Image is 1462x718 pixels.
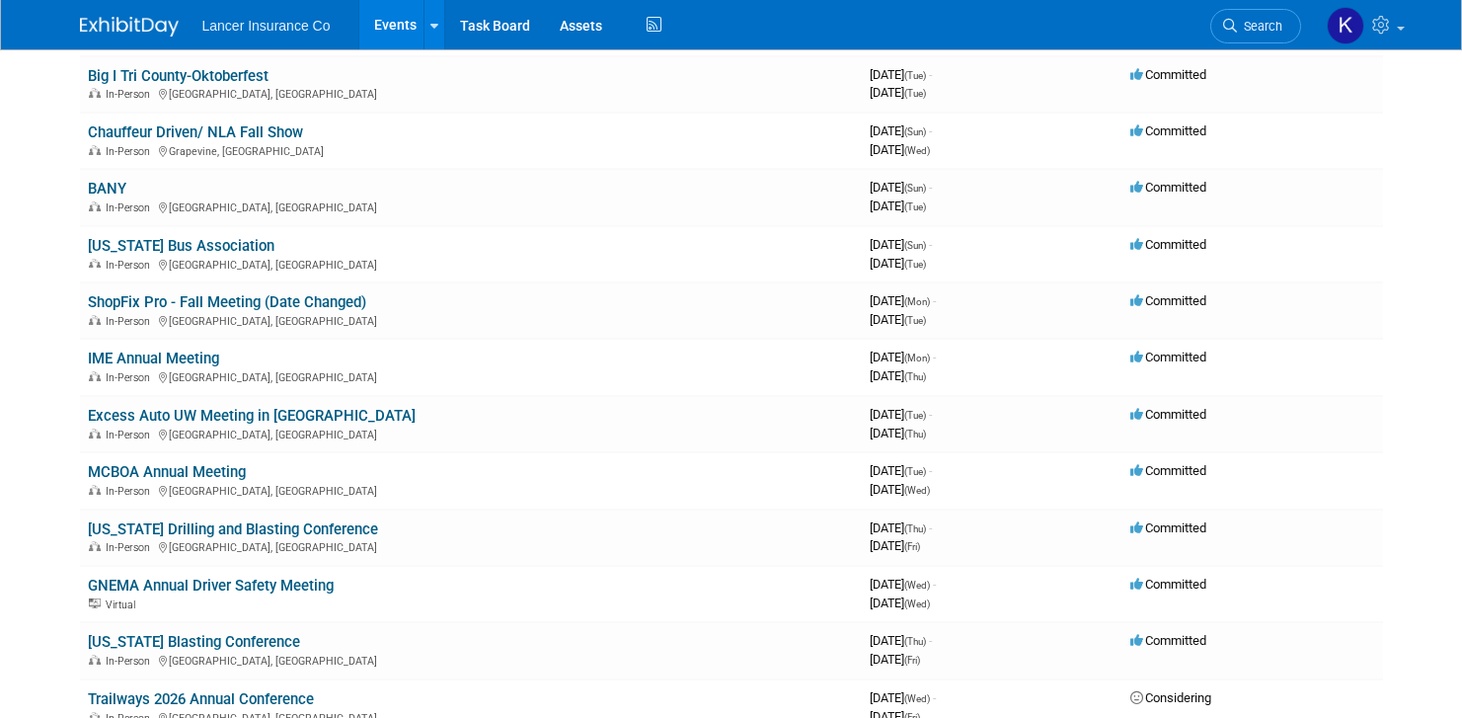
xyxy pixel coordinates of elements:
a: [US_STATE] Blasting Conference [88,633,300,651]
img: In-Person Event [89,259,101,269]
a: [US_STATE] Bus Association [88,237,274,255]
span: Committed [1130,293,1206,308]
span: [DATE] [870,256,926,271]
span: (Wed) [904,580,930,591]
img: In-Person Event [89,371,101,381]
div: [GEOGRAPHIC_DATA], [GEOGRAPHIC_DATA] [88,256,854,272]
span: [DATE] [870,407,932,422]
span: (Wed) [904,485,930,496]
img: In-Person Event [89,145,101,155]
span: - [929,67,932,82]
span: Committed [1130,67,1206,82]
span: - [929,123,932,138]
span: [DATE] [870,312,926,327]
span: Committed [1130,520,1206,535]
div: [GEOGRAPHIC_DATA], [GEOGRAPHIC_DATA] [88,312,854,328]
span: In-Person [106,259,156,272]
span: [DATE] [870,237,932,252]
span: (Thu) [904,523,926,534]
span: (Tue) [904,70,926,81]
span: (Tue) [904,88,926,99]
div: [GEOGRAPHIC_DATA], [GEOGRAPHIC_DATA] [88,85,854,101]
a: ShopFix Pro - Fall Meeting (Date Changed) [88,293,366,311]
span: (Mon) [904,353,930,363]
span: (Thu) [904,371,926,382]
span: Search [1237,19,1282,34]
div: [GEOGRAPHIC_DATA], [GEOGRAPHIC_DATA] [88,426,854,441]
span: [DATE] [870,538,920,553]
a: [US_STATE] Drilling and Blasting Conference [88,520,378,538]
span: (Thu) [904,636,926,647]
span: [DATE] [870,577,936,592]
span: - [933,293,936,308]
span: In-Person [106,88,156,101]
span: (Sun) [904,183,926,194]
span: [DATE] [870,180,932,195]
img: ExhibitDay [80,17,179,37]
span: In-Person [106,201,156,214]
span: Committed [1130,463,1206,478]
div: [GEOGRAPHIC_DATA], [GEOGRAPHIC_DATA] [88,199,854,214]
span: [DATE] [870,293,936,308]
span: - [929,407,932,422]
span: (Wed) [904,598,930,609]
span: (Sun) [904,240,926,251]
span: (Tue) [904,259,926,270]
span: [DATE] [870,368,926,383]
span: Committed [1130,633,1206,648]
span: - [929,180,932,195]
img: In-Person Event [89,485,101,495]
a: MCBOA Annual Meeting [88,463,246,481]
span: [DATE] [870,652,920,667]
img: In-Person Event [89,655,101,665]
img: In-Person Event [89,201,101,211]
span: - [929,463,932,478]
span: [DATE] [870,520,932,535]
span: - [933,577,936,592]
span: - [929,633,932,648]
div: Grapevine, [GEOGRAPHIC_DATA] [88,142,854,158]
span: [DATE] [870,350,936,364]
span: (Tue) [904,201,926,212]
div: [GEOGRAPHIC_DATA], [GEOGRAPHIC_DATA] [88,482,854,498]
span: [DATE] [870,199,926,213]
span: Committed [1130,407,1206,422]
span: In-Person [106,315,156,328]
span: [DATE] [870,482,930,497]
span: In-Person [106,485,156,498]
a: Trailways 2026 Annual Conference [88,690,314,708]
a: Chauffeur Driven/ NLA Fall Show [88,123,303,141]
span: Lancer Insurance Co [202,18,331,34]
span: (Thu) [904,429,926,439]
span: (Wed) [904,145,930,156]
img: Virtual Event [89,598,101,608]
span: (Wed) [904,693,930,704]
a: IME Annual Meeting [88,350,219,367]
a: BANY [88,180,126,198]
span: In-Person [106,429,156,441]
div: [GEOGRAPHIC_DATA], [GEOGRAPHIC_DATA] [88,652,854,668]
span: [DATE] [870,85,926,100]
span: - [933,350,936,364]
span: [DATE] [870,426,926,440]
span: Committed [1130,350,1206,364]
span: (Tue) [904,315,926,326]
span: In-Person [106,655,156,668]
div: [GEOGRAPHIC_DATA], [GEOGRAPHIC_DATA] [88,368,854,384]
span: Committed [1130,237,1206,252]
a: Excess Auto UW Meeting in [GEOGRAPHIC_DATA] [88,407,416,425]
span: In-Person [106,145,156,158]
span: Committed [1130,180,1206,195]
span: In-Person [106,371,156,384]
span: - [929,520,932,535]
img: In-Person Event [89,429,101,439]
img: In-Person Event [89,315,101,325]
span: (Fri) [904,541,920,552]
span: [DATE] [870,142,930,157]
span: In-Person [106,541,156,554]
a: Big I Tri County-Oktoberfest [88,67,269,85]
span: Considering [1130,690,1211,705]
a: Search [1210,9,1301,43]
span: [DATE] [870,67,932,82]
a: GNEMA Annual Driver Safety Meeting [88,577,334,595]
